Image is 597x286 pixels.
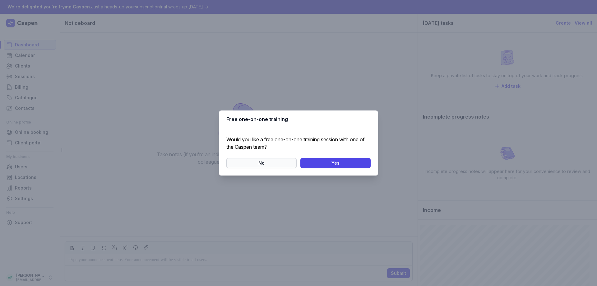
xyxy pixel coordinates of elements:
span: No [230,159,293,167]
span: Yes [304,159,367,167]
div: Would you like a free one-on-one training session with one of the Caspen team? [226,136,371,151]
div: Free one-on-one training [226,115,371,123]
button: No [226,158,297,168]
button: Yes [300,158,371,168]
